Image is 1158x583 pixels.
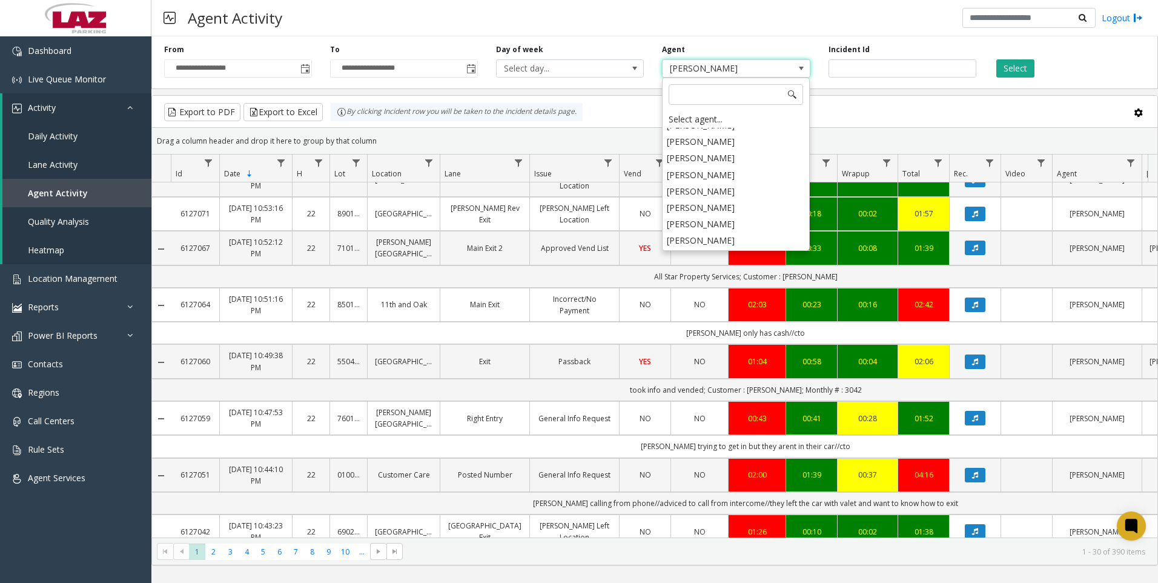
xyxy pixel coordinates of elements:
a: [PERSON_NAME] [1060,356,1134,367]
a: 22 [300,242,322,254]
span: Call Centers [28,415,74,427]
a: 850107 [337,299,360,310]
a: Collapse Details [151,414,171,424]
div: 01:38 [905,526,942,538]
a: [GEOGRAPHIC_DATA] [375,208,432,219]
span: NO [640,470,651,480]
img: 'icon' [12,417,22,427]
a: 02:03 [736,299,778,310]
a: Wrapup Filter Menu [879,155,895,171]
span: YES [639,243,651,253]
span: Page 8 [304,544,320,560]
a: 02:00 [736,469,778,481]
span: Sortable [245,169,254,179]
li: [PERSON_NAME] [664,232,808,248]
label: Incident Id [829,44,870,55]
span: Page 9 [320,544,337,560]
a: 01:04 [736,356,778,367]
a: 00:33 [793,242,830,254]
a: [PERSON_NAME] [1060,469,1134,481]
div: 04:16 [905,469,942,481]
a: Logout [1102,12,1143,24]
span: Power BI Reports [28,330,98,341]
span: NO [640,413,651,424]
a: Agent Filter Menu [1123,155,1139,171]
span: Lane Activity [28,159,78,170]
img: logout [1133,12,1143,24]
li: [PERSON_NAME] [664,167,808,183]
span: Location [372,168,402,179]
span: Agent [1057,168,1077,179]
span: Page 5 [255,544,271,560]
a: [DATE] 10:51:16 PM [227,293,285,316]
span: Contacts [28,358,63,370]
a: 6127067 [178,242,212,254]
a: Quality Analysis [2,207,151,236]
a: 00:02 [845,526,890,538]
span: Select day... [497,60,614,77]
div: Select agent... [664,111,808,128]
a: YES [627,356,663,367]
a: [GEOGRAPHIC_DATA] Exit [448,520,522,543]
a: NO [627,208,663,219]
a: YES [627,242,663,254]
a: 01:39 [905,242,942,254]
a: 22 [300,208,322,219]
div: Data table [152,155,1157,538]
a: Video Filter Menu [1033,155,1050,171]
a: NO [627,469,663,481]
a: Date Filter Menu [273,155,289,171]
span: Video [1005,168,1025,179]
div: 01:52 [905,413,942,424]
a: Heatmap [2,236,151,264]
li: [PERSON_NAME] [664,216,808,232]
img: 'icon' [12,360,22,370]
a: [GEOGRAPHIC_DATA] [375,526,432,538]
a: Main Exit 2 [448,242,522,254]
a: 00:58 [793,356,830,367]
a: 00:28 [845,413,890,424]
a: 01:57 [905,208,942,219]
span: Go to the next page [374,547,383,556]
span: Page 3 [222,544,239,560]
a: General Info Request [537,413,612,424]
a: [PERSON_NAME] [1060,413,1134,424]
a: NO [627,299,663,310]
a: Dur Filter Menu [818,155,835,171]
span: Activity [28,102,56,113]
span: Wrapup [842,168,870,179]
a: Main Exit [448,299,522,310]
span: Dashboard [28,45,71,56]
span: Page 7 [288,544,304,560]
button: Export to Excel [243,103,323,121]
div: 00:02 [845,208,890,219]
span: Page 11 [354,544,370,560]
a: [PERSON_NAME] Left Location [537,202,612,225]
span: Go to the next page [370,543,386,560]
kendo-pager-info: 1 - 30 of 390 items [410,547,1145,557]
span: Page 10 [337,544,354,560]
span: Vend [624,168,641,179]
a: [PERSON_NAME] [1060,526,1134,538]
a: 690220 [337,526,360,538]
a: 00:16 [845,299,890,310]
a: [PERSON_NAME] [1060,299,1134,310]
span: Page 4 [239,544,255,560]
div: 02:42 [905,299,942,310]
a: 11th and Oak [375,299,432,310]
a: Lane Activity [2,150,151,179]
span: Agent Services [28,472,85,484]
a: Rec. Filter Menu [982,155,998,171]
span: Page 2 [205,544,222,560]
div: 00:23 [793,299,830,310]
a: Lane Filter Menu [511,155,527,171]
a: 00:08 [845,242,890,254]
a: 6127060 [178,356,212,367]
a: 22 [300,469,322,481]
a: NO [678,356,721,367]
div: 00:43 [736,413,778,424]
